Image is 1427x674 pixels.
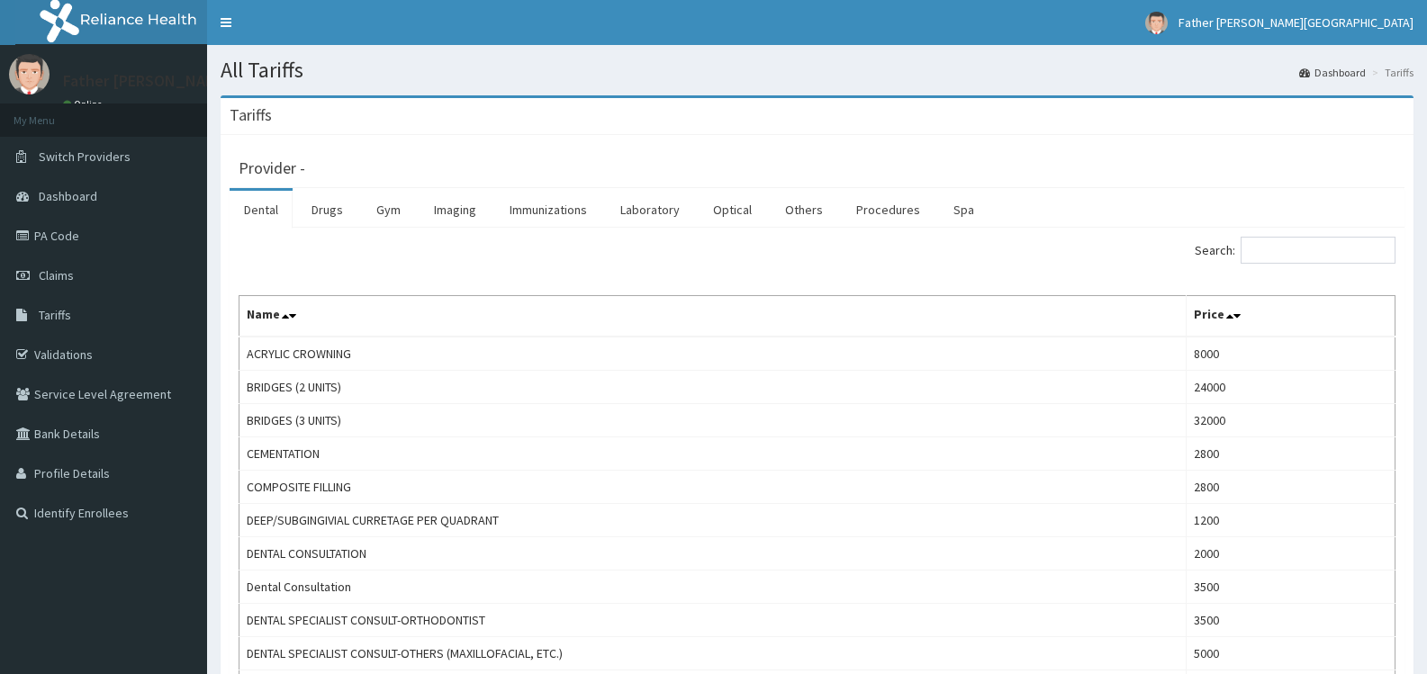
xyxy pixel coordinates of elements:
[362,191,415,229] a: Gym
[9,54,50,94] img: User Image
[39,307,71,323] span: Tariffs
[495,191,601,229] a: Immunizations
[230,107,272,123] h3: Tariffs
[1187,404,1395,437] td: 32000
[1187,571,1395,604] td: 3500
[63,98,106,111] a: Online
[63,73,379,89] p: Father [PERSON_NAME][GEOGRAPHIC_DATA]
[239,637,1187,670] td: DENTAL SPECIALIST CONSULT-OTHERS (MAXILLOFACIAL, ETC.)
[39,267,74,283] span: Claims
[1195,237,1395,264] label: Search:
[239,296,1187,337] th: Name
[221,58,1413,82] h1: All Tariffs
[239,337,1187,371] td: ACRYLIC CROWNING
[39,148,131,165] span: Switch Providers
[1187,337,1395,371] td: 8000
[239,604,1187,637] td: DENTAL SPECIALIST CONSULT-ORTHODONTIST
[239,437,1187,471] td: CEMENTATION
[1187,296,1395,337] th: Price
[939,191,989,229] a: Spa
[1187,504,1395,537] td: 1200
[1187,471,1395,504] td: 2800
[239,504,1187,537] td: DEEP/SUBGINGIVIAL CURRETAGE PER QUADRANT
[239,371,1187,404] td: BRIDGES (2 UNITS)
[771,191,837,229] a: Others
[1187,604,1395,637] td: 3500
[39,188,97,204] span: Dashboard
[239,160,305,176] h3: Provider -
[420,191,491,229] a: Imaging
[1187,371,1395,404] td: 24000
[239,471,1187,504] td: COMPOSITE FILLING
[606,191,694,229] a: Laboratory
[1241,237,1395,264] input: Search:
[239,537,1187,571] td: DENTAL CONSULTATION
[1187,637,1395,670] td: 5000
[1179,14,1413,31] span: Father [PERSON_NAME][GEOGRAPHIC_DATA]
[297,191,357,229] a: Drugs
[239,571,1187,604] td: Dental Consultation
[1368,65,1413,80] li: Tariffs
[699,191,766,229] a: Optical
[239,404,1187,437] td: BRIDGES (3 UNITS)
[1299,65,1366,80] a: Dashboard
[1145,12,1168,34] img: User Image
[842,191,935,229] a: Procedures
[1187,437,1395,471] td: 2800
[1187,537,1395,571] td: 2000
[230,191,293,229] a: Dental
